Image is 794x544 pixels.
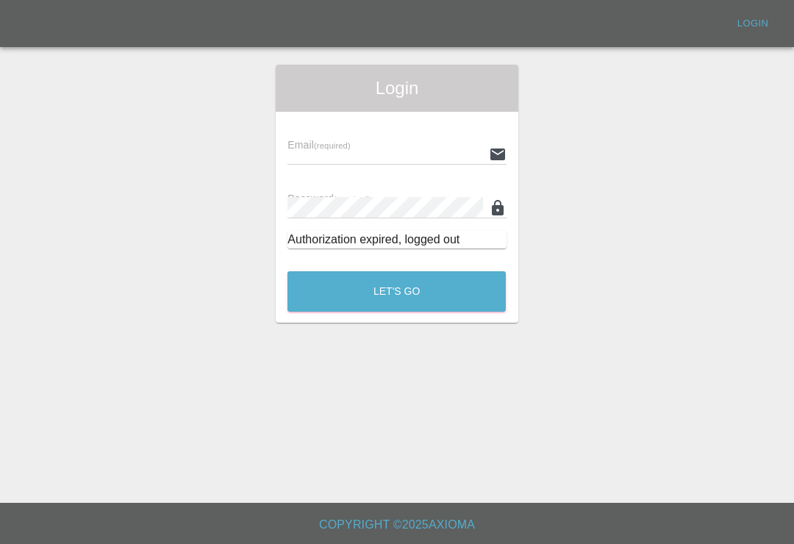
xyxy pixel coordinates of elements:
div: Authorization expired, logged out [287,231,506,248]
span: Password [287,193,370,204]
span: Login [287,76,506,100]
small: (required) [314,141,351,150]
button: Let's Go [287,271,506,312]
a: Login [729,12,776,35]
small: (required) [334,195,371,204]
span: Email [287,139,350,151]
h6: Copyright © 2025 Axioma [12,515,782,535]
